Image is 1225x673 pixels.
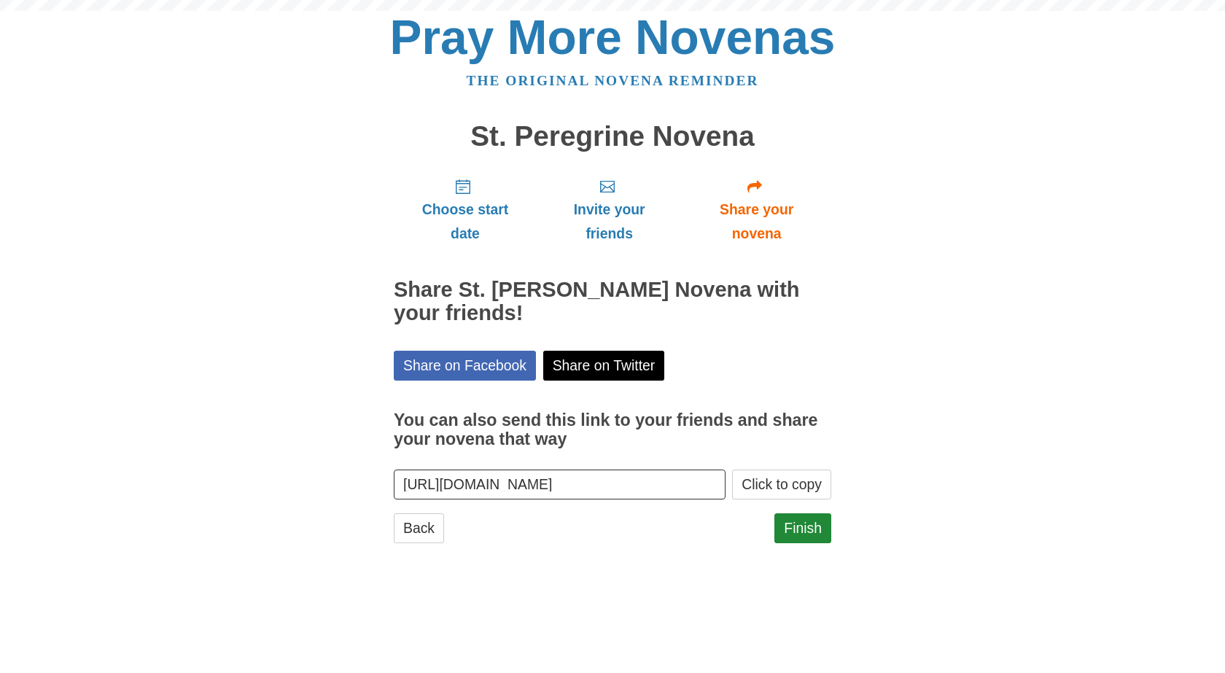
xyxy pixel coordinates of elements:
span: Choose start date [408,198,522,246]
h3: You can also send this link to your friends and share your novena that way [394,411,831,448]
a: The original novena reminder [467,73,759,88]
a: Invite your friends [537,166,682,253]
a: Finish [774,513,831,543]
a: Share on Facebook [394,351,536,381]
a: Pray More Novenas [390,10,836,64]
a: Back [394,513,444,543]
a: Share your novena [682,166,831,253]
button: Click to copy [732,470,831,499]
h1: St. Peregrine Novena [394,121,831,152]
a: Choose start date [394,166,537,253]
span: Share your novena [696,198,817,246]
span: Invite your friends [551,198,667,246]
a: Share on Twitter [543,351,665,381]
h2: Share St. [PERSON_NAME] Novena with your friends! [394,279,831,325]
